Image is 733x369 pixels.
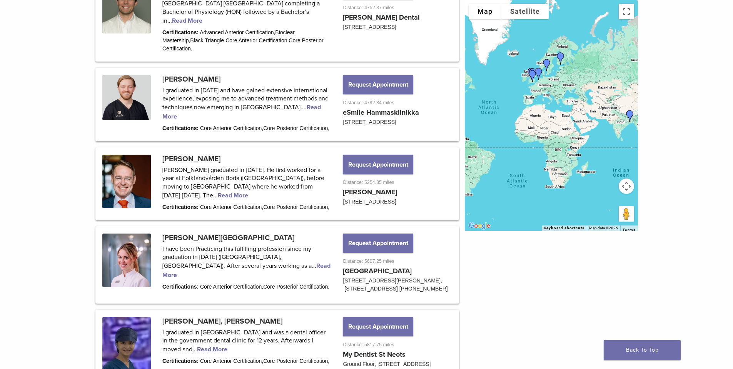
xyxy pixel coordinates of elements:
div: Dr. Mercedes Robles-Medina [529,65,548,83]
a: Open this area in Google Maps (opens a new window) [467,221,492,231]
button: Request Appointment [343,234,413,253]
button: Show street map [469,4,501,19]
button: Toggle fullscreen view [619,4,634,19]
div: Dr. Shuk Yin, Yip [524,65,542,83]
button: Request Appointment [343,75,413,94]
span: Map data ©2025 [589,226,618,230]
a: Terms (opens in new tab) [623,228,636,232]
button: Request Appointment [343,317,413,336]
button: Show satellite imagery [501,4,549,19]
button: Request Appointment [343,155,413,174]
div: Dr. Mikko Gustafsson [551,49,570,68]
div: Dr. Richard Brooks [523,67,542,85]
img: Google [467,221,492,231]
div: Dr. Johan Hagman [538,56,556,74]
button: Drag Pegman onto the map to open Street View [619,206,634,222]
div: Dr. Claire Burgess [522,65,541,83]
div: Dr. Disha Agarwal [621,107,639,125]
a: Back To Top [604,340,681,360]
button: Keyboard shortcuts [544,225,584,231]
button: Map camera controls [619,179,634,194]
